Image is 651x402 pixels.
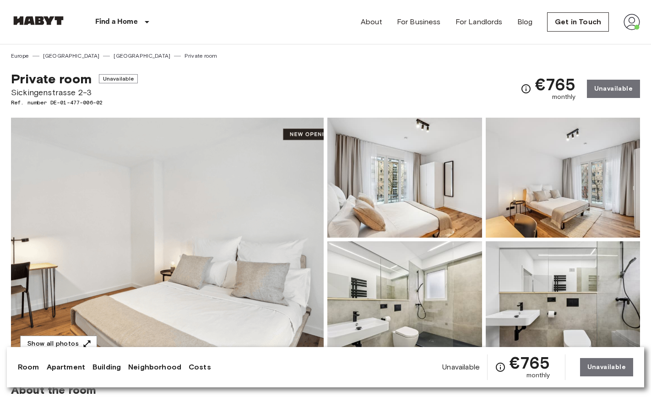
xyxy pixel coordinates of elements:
img: Picture of unit DE-01-477-006-02 [486,241,640,361]
a: [GEOGRAPHIC_DATA] [43,52,100,60]
img: Marketing picture of unit DE-01-477-006-02 [11,118,324,361]
span: monthly [526,371,550,380]
img: Picture of unit DE-01-477-006-02 [486,118,640,238]
a: Get in Touch [547,12,609,32]
a: Room [18,362,39,373]
a: About [361,16,382,27]
svg: Check cost overview for full price breakdown. Please note that discounts apply to new joiners onl... [495,362,506,373]
span: Unavailable [442,362,480,372]
button: Show all photos [20,336,97,353]
span: monthly [552,92,576,102]
a: Private room [184,52,217,60]
img: Picture of unit DE-01-477-006-02 [327,118,482,238]
span: Private room [11,71,92,87]
img: Picture of unit DE-01-477-006-02 [327,241,482,361]
img: avatar [624,14,640,30]
a: Costs [189,362,211,373]
a: For Business [397,16,441,27]
span: €765 [535,76,576,92]
a: Europe [11,52,29,60]
a: Neighborhood [128,362,181,373]
span: Sickingenstrasse 2-3 [11,87,138,98]
a: For Landlords [456,16,503,27]
a: Apartment [47,362,85,373]
svg: Check cost overview for full price breakdown. Please note that discounts apply to new joiners onl... [521,83,532,94]
a: Blog [517,16,533,27]
p: Find a Home [95,16,138,27]
span: About the room [11,383,640,397]
img: Habyt [11,16,66,25]
span: Ref. number DE-01-477-006-02 [11,98,138,107]
a: Building [92,362,121,373]
span: Unavailable [99,74,138,83]
span: €765 [510,354,550,371]
a: [GEOGRAPHIC_DATA] [114,52,170,60]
